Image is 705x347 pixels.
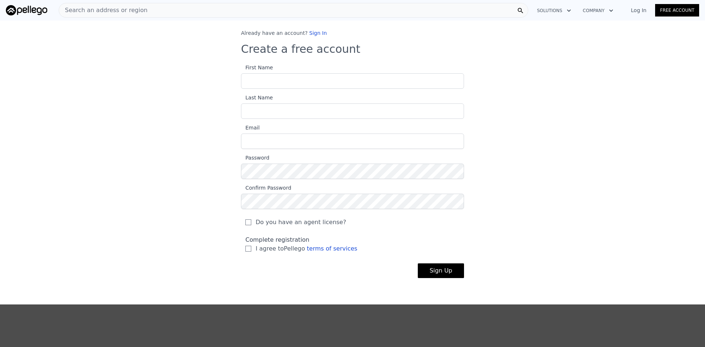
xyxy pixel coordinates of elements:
[241,164,464,179] input: Password
[59,6,147,15] span: Search an address or region
[241,65,273,70] span: First Name
[241,29,464,37] div: Already have an account?
[241,185,291,191] span: Confirm Password
[241,194,464,209] input: Confirm Password
[307,245,358,252] a: terms of services
[256,218,346,227] span: Do you have an agent license?
[309,30,327,36] a: Sign In
[622,7,655,14] a: Log In
[655,4,699,17] a: Free Account
[241,155,269,161] span: Password
[241,134,464,149] input: Email
[241,103,464,119] input: Last Name
[418,263,464,278] button: Sign Up
[245,236,310,243] span: Complete registration
[241,43,464,56] h3: Create a free account
[245,219,251,225] input: Do you have an agent license?
[577,4,619,17] button: Company
[241,95,273,101] span: Last Name
[241,73,464,89] input: First Name
[531,4,577,17] button: Solutions
[256,244,357,253] span: I agree to Pellego
[6,5,47,15] img: Pellego
[245,246,251,252] input: I agree toPellego terms of services
[241,125,260,131] span: Email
